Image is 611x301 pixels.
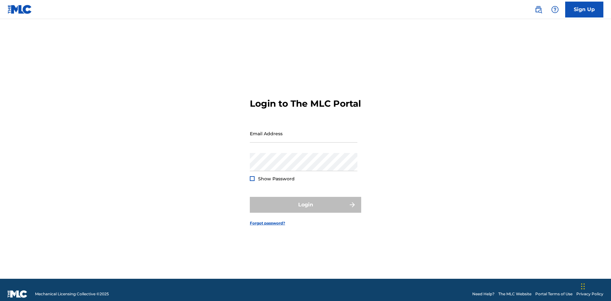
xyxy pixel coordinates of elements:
[35,291,109,297] span: Mechanical Licensing Collective © 2025
[565,2,603,17] a: Sign Up
[8,5,32,14] img: MLC Logo
[581,277,585,296] div: Drag
[258,176,295,182] span: Show Password
[532,3,545,16] a: Public Search
[579,271,611,301] iframe: Chat Widget
[551,6,559,13] img: help
[250,98,361,109] h3: Login to The MLC Portal
[576,291,603,297] a: Privacy Policy
[498,291,531,297] a: The MLC Website
[549,3,561,16] div: Help
[535,291,572,297] a: Portal Terms of Use
[8,290,27,298] img: logo
[535,6,542,13] img: search
[472,291,495,297] a: Need Help?
[250,220,285,226] a: Forgot password?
